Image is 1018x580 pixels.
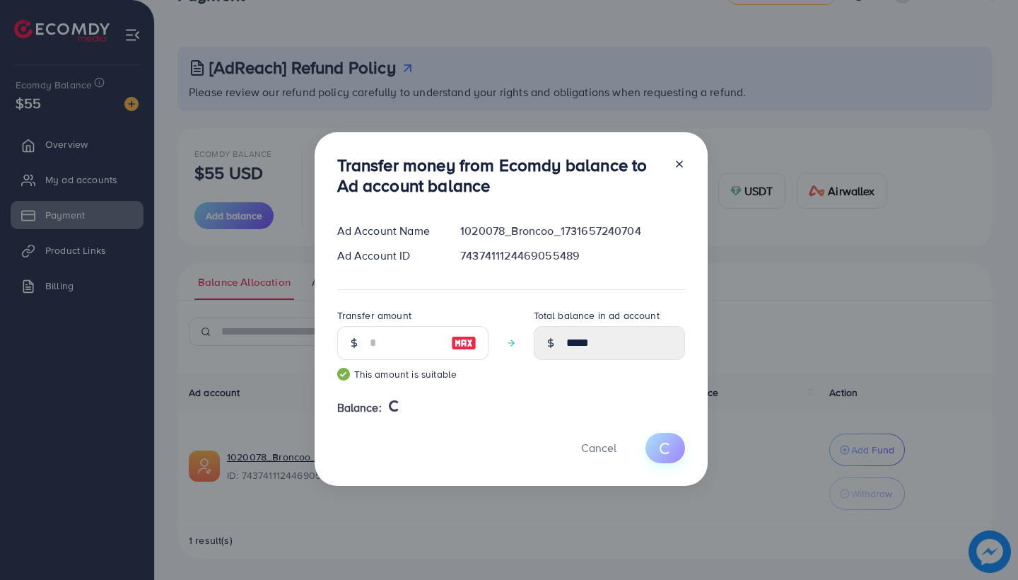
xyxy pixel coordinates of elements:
button: Cancel [563,433,634,463]
label: Transfer amount [337,308,411,323]
span: Cancel [581,440,616,456]
span: Balance: [337,400,382,416]
div: 7437411124469055489 [449,248,696,264]
div: 1020078_Broncoo_1731657240704 [449,223,696,239]
h3: Transfer money from Ecomdy balance to Ad account balance [337,155,662,196]
div: Ad Account Name [326,223,450,239]
img: guide [337,368,350,381]
small: This amount is suitable [337,367,488,381]
img: image [451,335,476,352]
label: Total balance in ad account [534,308,660,323]
div: Ad Account ID [326,248,450,264]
